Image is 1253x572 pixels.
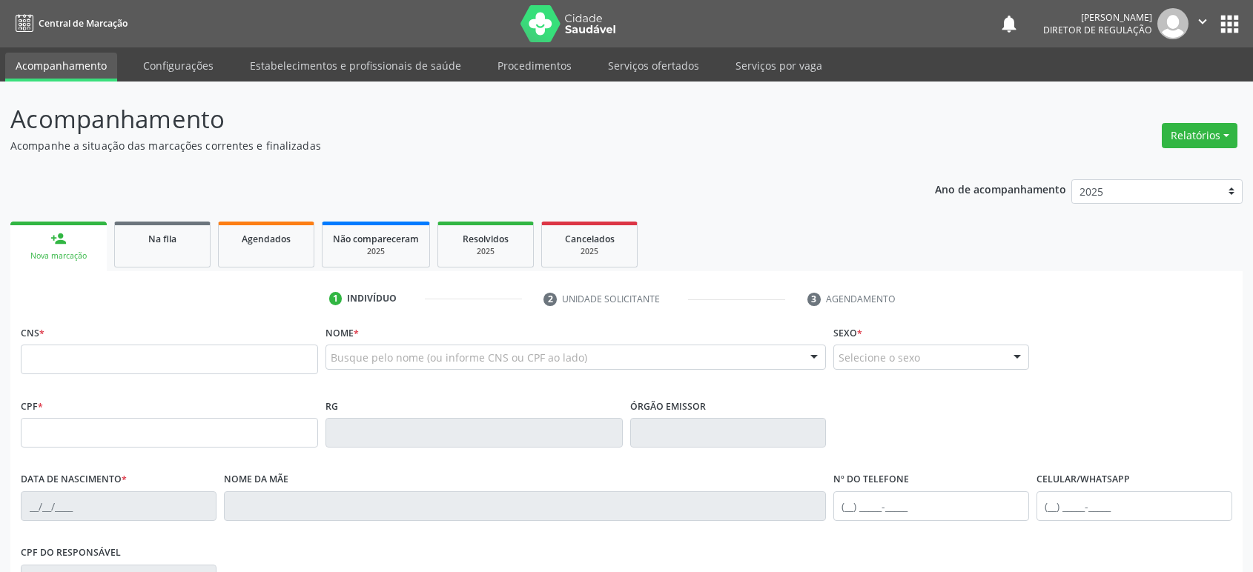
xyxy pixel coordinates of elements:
div: 2025 [449,246,523,257]
label: CPF [21,395,43,418]
button: Relatórios [1162,123,1237,148]
label: CNS [21,322,44,345]
a: Estabelecimentos e profissionais de saúde [239,53,472,79]
a: Acompanhamento [5,53,117,82]
p: Acompanhe a situação das marcações correntes e finalizadas [10,138,873,153]
label: Nome da mãe [224,468,288,491]
label: RG [325,395,338,418]
span: Agendados [242,233,291,245]
span: Selecione o sexo [839,350,920,365]
div: person_add [50,230,67,247]
span: Central de Marcação [39,17,128,30]
label: Sexo [833,322,862,345]
img: img [1157,8,1188,39]
div: Nova marcação [21,250,96,262]
span: Não compareceram [333,233,419,245]
i:  [1194,13,1211,30]
p: Ano de acompanhamento [935,179,1066,198]
button: notifications [999,13,1019,34]
button:  [1188,8,1217,39]
label: Data de nascimento [21,468,127,491]
div: 1 [329,292,343,305]
div: Indivíduo [347,292,397,305]
a: Procedimentos [487,53,582,79]
span: Resolvidos [463,233,509,245]
label: Celular/WhatsApp [1037,468,1130,491]
div: [PERSON_NAME] [1043,11,1152,24]
input: __/__/____ [21,491,216,521]
input: (__) _____-_____ [833,491,1029,521]
div: 2025 [552,246,626,257]
label: CPF do responsável [21,542,121,565]
a: Serviços ofertados [598,53,710,79]
a: Configurações [133,53,224,79]
a: Central de Marcação [10,11,128,36]
input: (__) _____-_____ [1037,491,1232,521]
label: Nome [325,322,359,345]
div: 2025 [333,246,419,257]
a: Serviços por vaga [725,53,833,79]
span: Cancelados [565,233,615,245]
span: Diretor de regulação [1043,24,1152,36]
p: Acompanhamento [10,101,873,138]
label: Órgão emissor [630,395,706,418]
label: Nº do Telefone [833,468,909,491]
button: apps [1217,11,1243,37]
span: Busque pelo nome (ou informe CNS ou CPF ao lado) [331,350,587,365]
span: Na fila [148,233,176,245]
